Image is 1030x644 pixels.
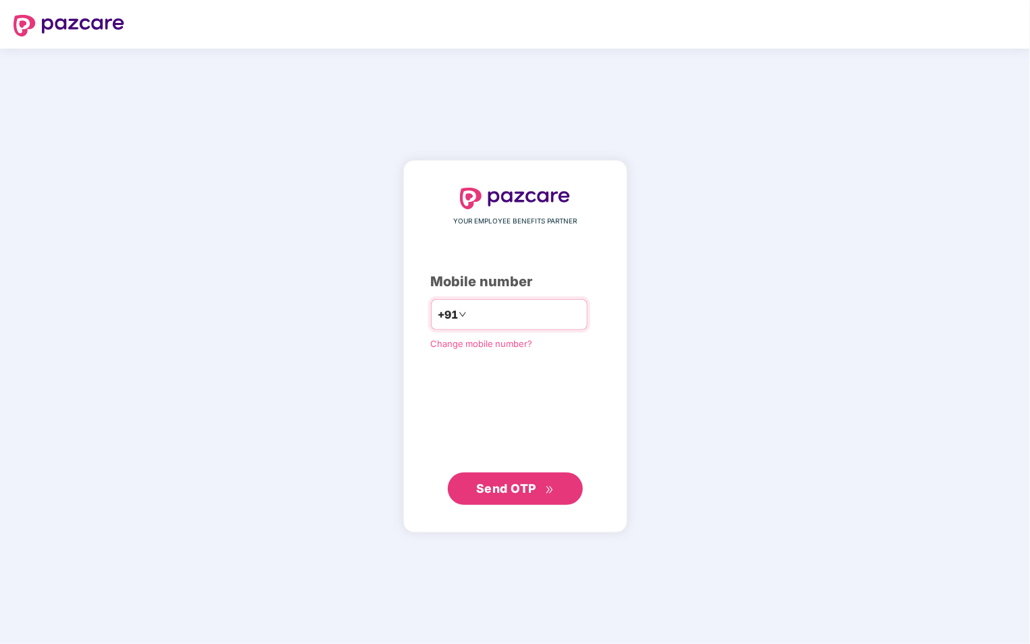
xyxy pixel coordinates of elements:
span: double-right [545,485,554,494]
span: Send OTP [476,481,536,495]
span: YOUR EMPLOYEE BENEFITS PARTNER [453,216,577,227]
span: +91 [438,306,459,323]
a: Change mobile number? [431,338,533,349]
img: logo [14,15,124,36]
img: logo [460,188,571,209]
span: down [459,311,467,319]
div: Mobile number [431,271,600,292]
button: Send OTPdouble-right [448,473,583,505]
